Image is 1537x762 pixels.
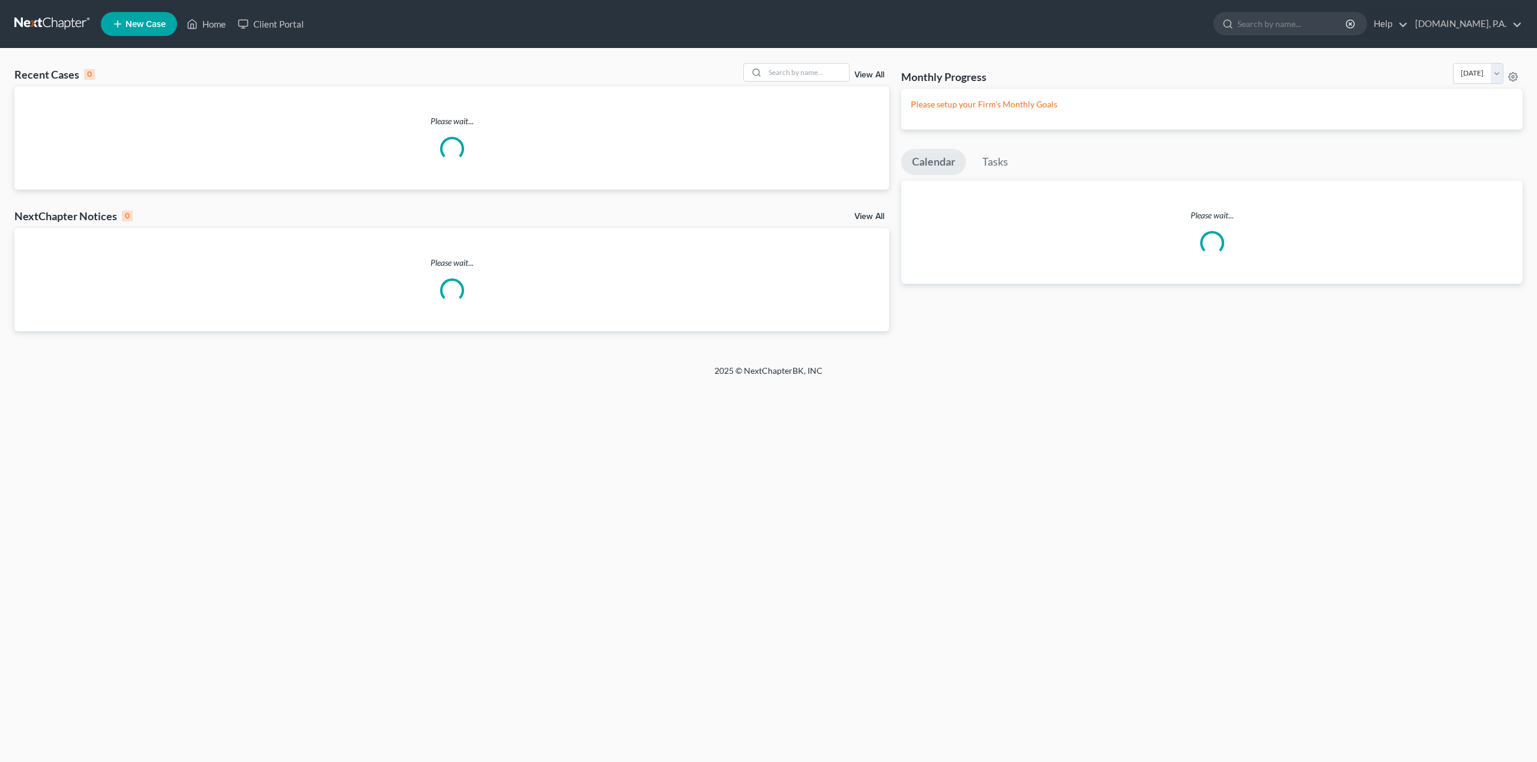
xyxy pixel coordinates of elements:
div: 2025 © NextChapterBK, INC [426,365,1111,386]
div: 0 [122,211,133,221]
a: [DOMAIN_NAME], P.A. [1409,13,1522,35]
a: Home [181,13,232,35]
a: Calendar [901,149,966,175]
a: View All [854,212,884,221]
span: New Case [125,20,166,29]
p: Please setup your Firm's Monthly Goals [911,98,1513,110]
div: NextChapter Notices [14,209,133,223]
p: Please wait... [901,209,1523,221]
a: View All [854,71,884,79]
input: Search by name... [1237,13,1347,35]
p: Please wait... [14,115,889,127]
a: Tasks [971,149,1019,175]
a: Help [1368,13,1408,35]
div: Recent Cases [14,67,95,82]
input: Search by name... [765,64,849,81]
div: 0 [84,69,95,80]
a: Client Portal [232,13,310,35]
p: Please wait... [14,257,889,269]
h3: Monthly Progress [901,70,986,84]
